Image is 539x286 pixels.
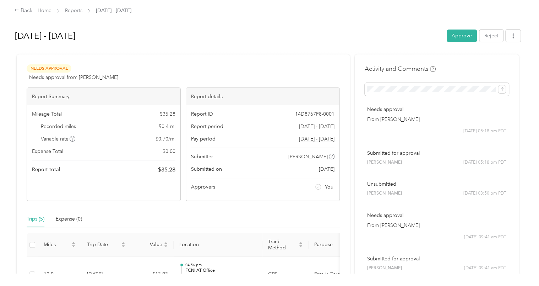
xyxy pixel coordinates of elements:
[191,165,222,173] span: Submitted on
[367,106,506,113] p: Needs approval
[27,215,44,223] div: Trips (5)
[71,244,76,248] span: caret-down
[367,159,402,166] span: [PERSON_NAME]
[191,110,213,118] span: Report ID
[56,215,82,223] div: Expense (0)
[71,241,76,245] span: caret-up
[164,241,168,245] span: caret-up
[499,246,539,286] iframe: Everlance-gr Chat Button Frame
[262,233,309,257] th: Track Method
[288,153,328,160] span: [PERSON_NAME]
[15,27,442,44] h1: Aug 18 - 31, 2025
[367,180,506,188] p: Unsubmitted
[299,241,303,245] span: caret-up
[367,212,506,219] p: Needs approval
[185,268,257,274] p: FCNI AT Office
[81,233,131,257] th: Trip Date
[137,242,162,248] span: Value
[365,64,436,73] h4: Activity and Comments
[447,30,477,42] button: Approve
[156,135,175,143] span: $ 0.70 / mi
[159,123,175,130] span: 50.4 mi
[32,166,60,173] span: Report total
[191,123,223,130] span: Report period
[314,242,350,248] span: Purpose
[309,233,362,257] th: Purpose
[367,265,402,271] span: [PERSON_NAME]
[186,88,339,105] div: Report details
[44,242,70,248] span: Miles
[367,149,506,157] p: Submitted for approval
[121,244,125,248] span: caret-down
[299,123,334,130] span: [DATE] - [DATE]
[367,222,506,229] p: From [PERSON_NAME]
[32,110,62,118] span: Mileage Total
[163,148,175,155] span: $ 0.00
[319,165,334,173] span: [DATE]
[463,190,506,197] span: [DATE] 03:50 pm PDT
[38,233,81,257] th: Miles
[463,128,506,134] span: [DATE] 05:18 pm PDT
[87,242,120,248] span: Trip Date
[325,183,333,191] span: You
[295,110,334,118] span: 14D8767F8-0001
[367,190,402,197] span: [PERSON_NAME]
[268,239,297,251] span: Track Method
[464,265,506,271] span: [DATE] 09:41 am PDT
[367,116,506,123] p: From [PERSON_NAME]
[174,233,262,257] th: Location
[191,183,215,191] span: Approvers
[131,233,174,257] th: Value
[299,244,303,248] span: caret-down
[65,7,82,14] a: Reports
[367,255,506,263] p: Submitted for approval
[299,135,334,143] span: Go to pay period
[464,234,506,240] span: [DATE] 09:41 am PDT
[96,7,131,14] span: [DATE] - [DATE]
[191,135,216,143] span: Pay period
[191,153,213,160] span: Submitter
[29,74,118,81] span: Needs approval from [PERSON_NAME]
[164,244,168,248] span: caret-down
[32,148,63,155] span: Expense Total
[41,123,76,130] span: Recorded miles
[27,64,71,73] span: Needs Approval
[185,263,257,268] p: 04:56 pm
[463,159,506,166] span: [DATE] 05:18 pm PDT
[38,7,51,14] a: Home
[158,165,175,174] span: $ 35.28
[14,6,33,15] div: Back
[27,88,180,105] div: Report Summary
[479,30,503,42] button: Reject
[121,241,125,245] span: caret-up
[160,110,175,118] span: $ 35.28
[41,135,76,143] span: Variable rate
